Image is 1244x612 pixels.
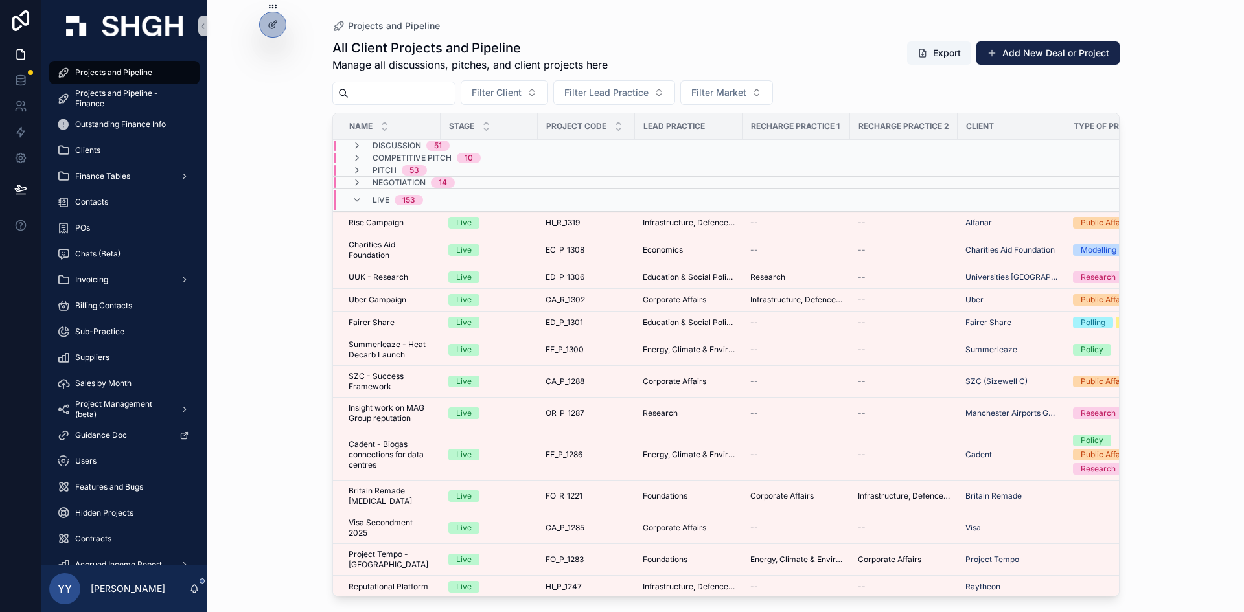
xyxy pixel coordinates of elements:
a: Live [448,581,530,593]
a: Invoicing [49,268,200,291]
a: Insight work on MAG Group reputation [349,403,433,424]
a: HI_P_1247 [546,582,627,592]
div: Polling [1081,317,1105,328]
a: Projects and Pipeline - Finance [49,87,200,110]
button: Select Button [553,80,675,105]
a: PolicyPublic AffairsResearch [1073,435,1162,475]
span: Britain Remade [MEDICAL_DATA] [349,486,433,506]
a: Project Tempo [965,554,1057,565]
a: Hidden Projects [49,501,200,525]
span: CA_P_1285 [546,523,584,533]
a: Uber [965,295,984,305]
span: Uber Campaign [349,295,406,305]
a: Education & Social Policy [643,272,735,282]
a: Sub-Practice [49,320,200,343]
div: 14 [439,177,447,188]
a: ED_P_1301 [546,317,627,328]
a: Cadent [965,449,1057,460]
span: Project Tempo [965,554,1019,565]
a: Foundations [643,554,735,565]
span: -- [750,317,758,328]
a: Contacts [49,190,200,214]
a: Visa [965,523,981,533]
span: Visa Secondment 2025 [349,517,433,538]
a: EE_P_1300 [546,345,627,355]
div: Live [456,376,472,387]
span: Project Tempo - [GEOGRAPHIC_DATA] [349,549,433,570]
a: -- [750,408,842,418]
span: EE_P_1300 [546,345,584,355]
span: -- [750,408,758,418]
span: Foundations [643,491,687,501]
button: Select Button [461,80,548,105]
span: Corporate Affairs [643,376,706,387]
a: Summerleaze - Heat Decarb Launch [349,339,433,360]
a: FO_P_1283 [546,554,627,565]
a: Universities [GEOGRAPHIC_DATA] [965,272,1057,282]
a: HI_R_1319 [546,218,627,228]
a: Fairer Share [965,317,1011,328]
div: Policy [1081,435,1103,446]
a: Live [448,294,530,306]
div: Public Affairs [1081,376,1129,387]
span: Outstanding Finance Info [75,119,166,130]
a: Live [448,317,530,328]
span: Summerleaze [965,345,1017,355]
span: Cadent - Biogas connections for data centres [349,439,433,470]
span: -- [858,408,866,418]
a: Live [448,344,530,356]
span: Suppliers [75,352,109,363]
span: Project Management (beta) [75,399,170,420]
span: -- [750,449,758,460]
span: Features and Bugs [75,482,143,492]
span: Research [750,272,785,282]
a: Energy, Climate & Environment [643,449,735,460]
span: Reputational Platform [349,582,428,592]
a: Charities Aid Foundation [965,245,1055,255]
span: HI_P_1247 [546,582,582,592]
span: Alfanar [965,218,992,228]
a: Cadent [965,449,992,460]
a: SZC - Success Framework [349,371,433,392]
span: -- [858,582,866,592]
a: Energy, Climate & Environment [643,345,735,355]
a: Live [448,271,530,283]
a: Fairer Share [965,317,1057,328]
span: ED_P_1301 [546,317,583,328]
a: Corporate Affairs [858,554,950,565]
a: Finance Tables [49,164,200,188]
a: Suppliers [49,346,200,369]
span: Projects and Pipeline - Finance [75,88,187,109]
div: 10 [465,153,473,163]
div: Live [456,581,472,593]
a: CA_P_1288 [546,376,627,387]
span: Sales by Month [75,378,132,389]
span: Name [349,121,373,131]
a: Outstanding Finance Info [49,113,200,136]
a: -- [858,295,950,305]
span: -- [858,218,866,228]
a: Projects and Pipeline [332,19,440,32]
a: Education & Social Policy [643,317,735,328]
a: Projects and Pipeline [49,61,200,84]
a: Fairer Share [349,317,433,328]
span: -- [750,245,758,255]
a: Live [448,522,530,534]
a: Rise Campaign [349,218,433,228]
a: Live [448,490,530,502]
a: Contracts [49,527,200,550]
a: Polling [1073,317,1162,328]
a: Uber [965,295,1057,305]
span: -- [750,523,758,533]
button: Select Button [680,80,773,105]
a: Add New Deal or Project [976,41,1120,65]
div: 153 [402,195,415,205]
div: Public Affairs [1081,217,1129,229]
a: Energy, Climate & Environment [750,554,842,565]
a: FO_R_1221 [546,491,627,501]
h1: All Client Projects and Pipeline [332,39,608,57]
